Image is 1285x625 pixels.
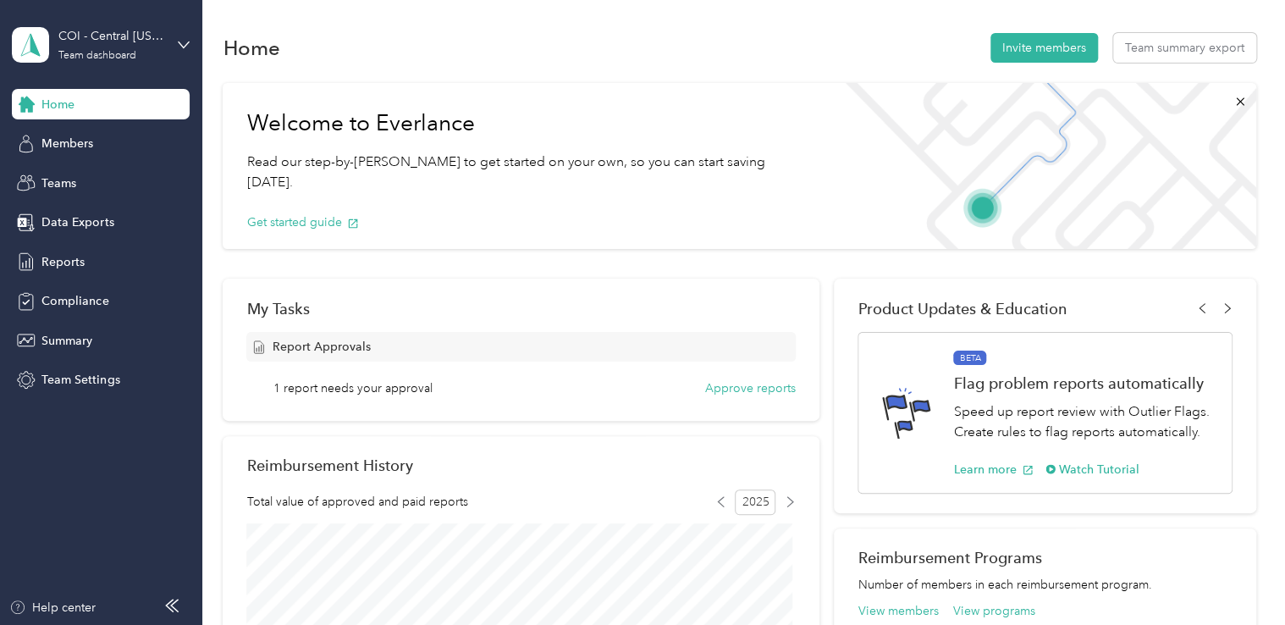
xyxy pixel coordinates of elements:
[246,493,467,511] span: Total value of approved and paid reports
[990,33,1098,63] button: Invite members
[41,213,113,231] span: Data Exports
[246,300,795,318] div: My Tasks
[858,549,1232,567] h2: Reimbursement Programs
[829,83,1256,249] img: Welcome to everlance
[272,338,370,356] span: Report Approvals
[223,39,279,57] h1: Home
[858,602,938,620] button: View members
[1113,33,1256,63] button: Team summary export
[41,253,85,271] span: Reports
[41,371,119,389] span: Team Settings
[41,332,92,350] span: Summary
[41,174,76,192] span: Teams
[246,213,359,231] button: Get started guide
[705,379,796,397] button: Approve reports
[246,110,804,137] h1: Welcome to Everlance
[246,456,412,474] h2: Reimbursement History
[953,602,1035,620] button: View programs
[58,27,164,45] div: COI - Central [US_STATE] Regional GM
[1045,461,1139,478] button: Watch Tutorial
[273,379,433,397] span: 1 report needs your approval
[1190,530,1285,625] iframe: Everlance-gr Chat Button Frame
[41,292,108,310] span: Compliance
[858,300,1067,318] span: Product Updates & Education
[58,51,136,61] div: Team dashboard
[246,152,804,193] p: Read our step-by-[PERSON_NAME] to get started on your own, so you can start saving [DATE].
[9,599,96,617] button: Help center
[953,374,1213,392] h1: Flag problem reports automatically
[858,576,1232,594] p: Number of members in each reimbursement program.
[41,135,93,152] span: Members
[953,401,1213,443] p: Speed up report review with Outlier Flags. Create rules to flag reports automatically.
[953,351,986,366] span: BETA
[953,461,1034,478] button: Learn more
[735,489,775,515] span: 2025
[41,96,74,113] span: Home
